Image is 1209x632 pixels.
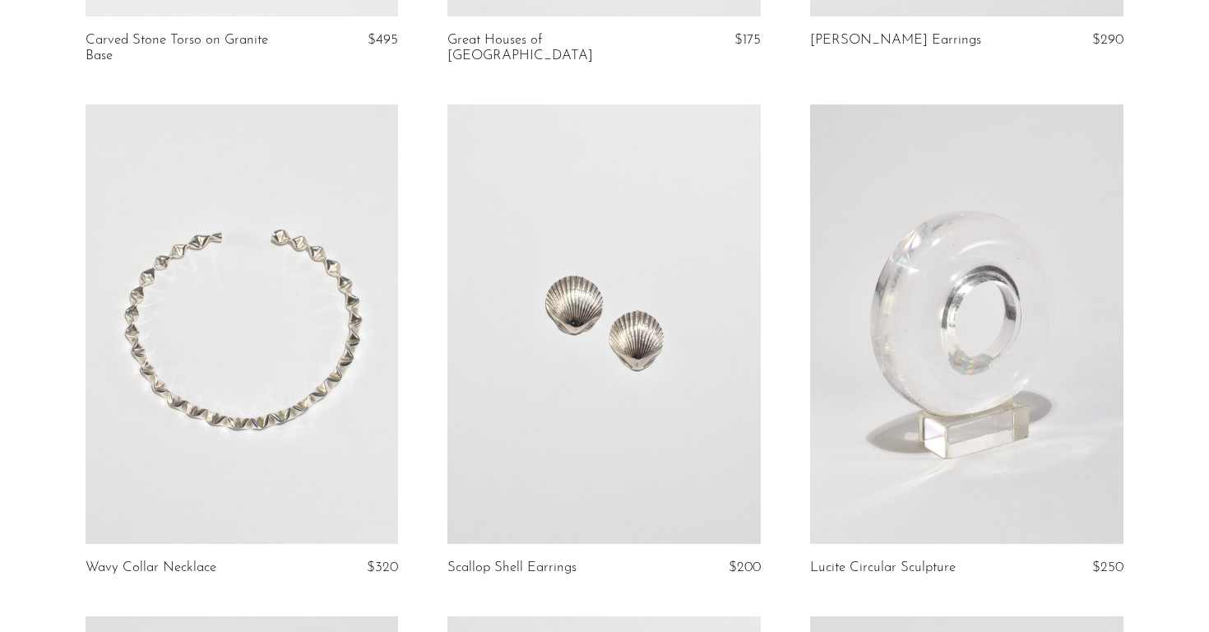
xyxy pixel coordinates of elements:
span: $175 [734,33,761,47]
a: Carved Stone Torso on Granite Base [86,33,295,63]
span: $495 [368,33,398,47]
span: $290 [1092,33,1123,47]
a: Scallop Shell Earrings [447,560,577,575]
a: Lucite Circular Sculpture [810,560,956,575]
a: Wavy Collar Necklace [86,560,216,575]
a: [PERSON_NAME] Earrings [810,33,981,48]
span: $200 [729,560,761,574]
span: $250 [1092,560,1123,574]
a: Great Houses of [GEOGRAPHIC_DATA] [447,33,657,63]
span: $320 [367,560,398,574]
